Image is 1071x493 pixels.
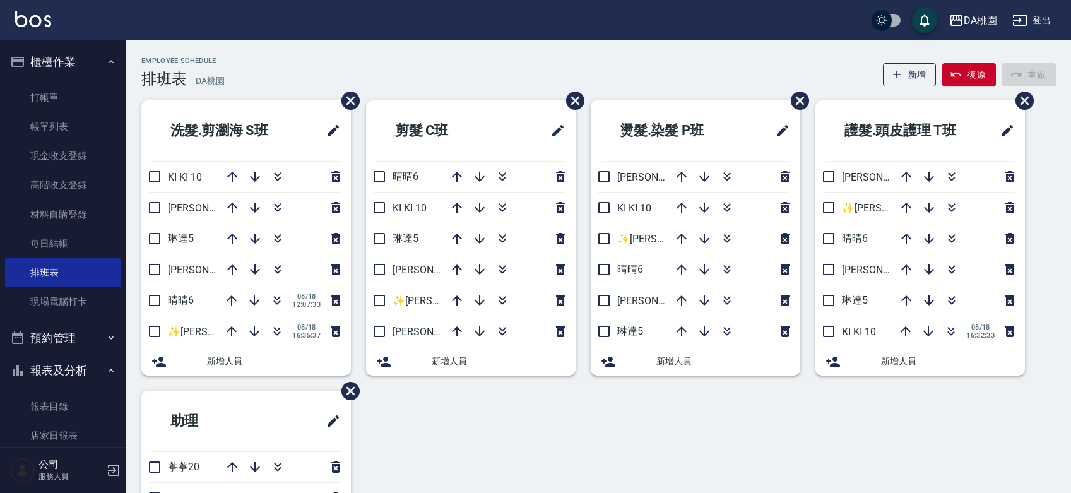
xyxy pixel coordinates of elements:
span: 葶葶20 [168,461,199,473]
a: 現場電腦打卡 [5,287,121,316]
a: 排班表 [5,258,121,287]
div: 新增人員 [366,347,576,376]
button: 登出 [1007,9,1056,32]
button: 復原 [942,63,996,86]
span: 08/18 [292,323,321,331]
a: 每日結帳 [5,229,121,258]
h6: — DA桃園 [187,74,225,88]
span: [PERSON_NAME]8 [617,171,699,183]
span: 琳達5 [393,232,418,244]
span: 08/18 [966,323,995,331]
span: 晴晴6 [168,294,194,306]
button: 新增 [883,63,937,86]
span: 16:35:37 [292,331,321,340]
a: 帳單列表 [5,112,121,141]
span: 修改班表的標題 [318,406,341,436]
span: 修改班表的標題 [318,116,341,146]
span: 新增人員 [432,355,565,368]
h2: 護髮.頭皮護理 T班 [825,108,983,153]
h2: 助理 [151,398,268,444]
span: 新增人員 [656,355,790,368]
span: 刪除班表 [332,82,362,119]
span: ✨[PERSON_NAME][PERSON_NAME] ✨16 [842,202,1033,214]
div: DA桃園 [964,13,997,28]
span: 晴晴6 [842,232,868,244]
div: 新增人員 [591,347,800,376]
h3: 排班表 [141,70,187,88]
span: [PERSON_NAME]8 [842,264,923,276]
span: [PERSON_NAME]3 [168,264,249,276]
span: 琳達5 [842,294,868,306]
a: 現金收支登錄 [5,141,121,170]
div: 新增人員 [815,347,1025,376]
span: KI KI 10 [393,202,427,214]
div: 新增人員 [141,347,351,376]
a: 材料自購登錄 [5,200,121,229]
button: save [912,8,937,33]
img: Person [10,458,35,483]
button: 報表及分析 [5,354,121,387]
p: 服務人員 [38,471,103,482]
a: 店家日報表 [5,421,121,450]
span: 12:07:33 [292,300,321,309]
span: [PERSON_NAME]8 [168,202,249,214]
span: KI KI 10 [168,171,202,183]
span: 晴晴6 [393,170,418,182]
span: 晴晴6 [617,263,643,275]
span: ✨[PERSON_NAME][PERSON_NAME] ✨16 [393,295,583,307]
span: 刪除班表 [781,82,811,119]
span: 修改班表的標題 [992,116,1015,146]
span: [PERSON_NAME]8 [393,326,474,338]
h2: 洗髮.剪瀏海 S班 [151,108,302,153]
span: [PERSON_NAME]3 [617,295,699,307]
button: 預約管理 [5,322,121,355]
button: 櫃檯作業 [5,45,121,78]
h2: 剪髮 C班 [376,108,505,153]
span: ✨[PERSON_NAME][PERSON_NAME] ✨16 [617,233,808,245]
span: KI KI 10 [617,202,651,214]
h2: 燙髮.染髮 P班 [601,108,745,153]
span: 刪除班表 [557,82,586,119]
span: [PERSON_NAME]3 [393,264,474,276]
a: 報表目錄 [5,392,121,421]
span: 新增人員 [207,355,341,368]
span: 新增人員 [881,355,1015,368]
a: 打帳單 [5,83,121,112]
span: 16:32:33 [966,331,995,340]
span: KI KI 10 [842,326,876,338]
span: 琳達5 [168,232,194,244]
span: 琳達5 [617,325,643,337]
h2: Employee Schedule [141,57,225,65]
span: 修改班表的標題 [767,116,790,146]
span: 修改班表的標題 [543,116,565,146]
span: [PERSON_NAME]3 [842,171,923,183]
span: 08/18 [292,292,321,300]
span: 刪除班表 [332,372,362,410]
button: DA桃園 [944,8,1002,33]
span: ✨[PERSON_NAME][PERSON_NAME] ✨16 [168,326,358,338]
span: 刪除班表 [1006,82,1036,119]
img: Logo [15,11,51,27]
h5: 公司 [38,458,103,471]
a: 高階收支登錄 [5,170,121,199]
